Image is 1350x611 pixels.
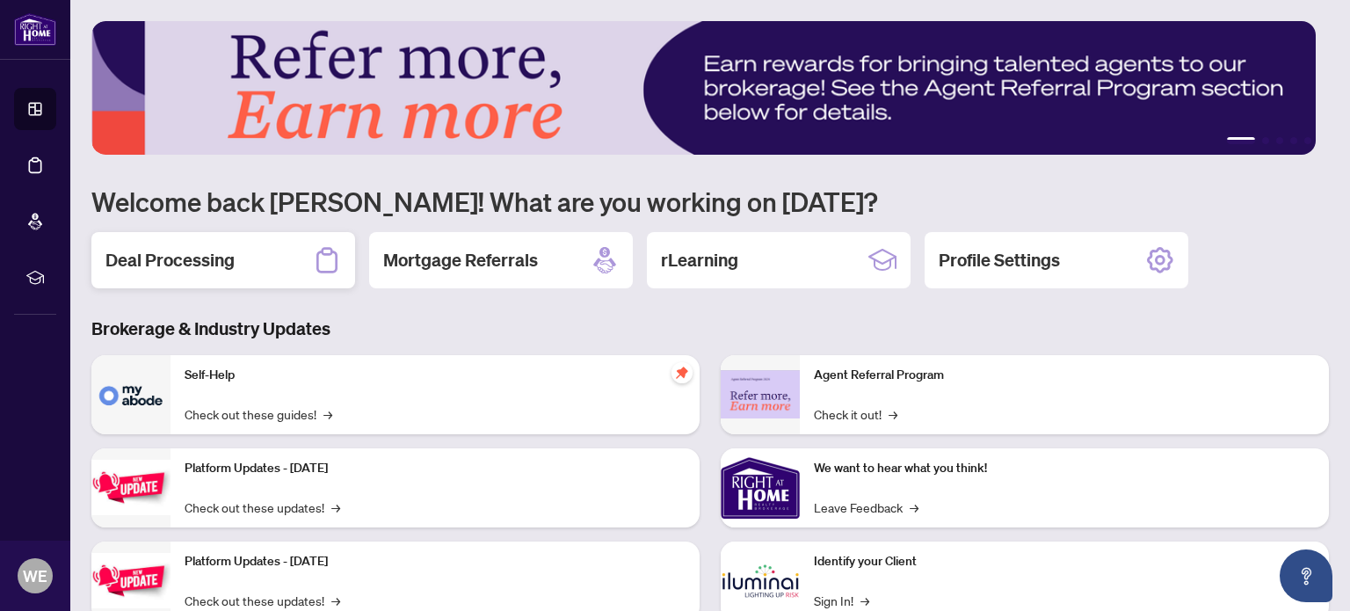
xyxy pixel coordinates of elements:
span: → [860,591,869,610]
img: logo [14,13,56,46]
p: We want to hear what you think! [814,459,1315,478]
button: 1 [1227,137,1255,144]
p: Platform Updates - [DATE] [185,459,686,478]
span: → [889,404,897,424]
a: Check out these updates!→ [185,591,340,610]
img: Platform Updates - July 21, 2025 [91,460,171,515]
span: → [323,404,332,424]
a: Check out these guides!→ [185,404,332,424]
a: Check it out!→ [814,404,897,424]
button: 4 [1290,137,1297,144]
p: Identify your Client [814,552,1315,571]
span: → [910,498,918,517]
p: Self-Help [185,366,686,385]
span: → [331,591,340,610]
a: Leave Feedback→ [814,498,918,517]
img: Platform Updates - July 8, 2025 [91,553,171,608]
a: Check out these updates!→ [185,498,340,517]
button: 5 [1304,137,1311,144]
img: Agent Referral Program [721,370,800,418]
h2: Mortgage Referrals [383,248,538,273]
h2: Deal Processing [105,248,235,273]
h3: Brokerage & Industry Updates [91,316,1329,341]
button: 3 [1276,137,1283,144]
h1: Welcome back [PERSON_NAME]! What are you working on [DATE]? [91,185,1329,218]
p: Platform Updates - [DATE] [185,552,686,571]
span: WE [23,564,47,588]
h2: rLearning [661,248,738,273]
button: 2 [1262,137,1269,144]
span: → [331,498,340,517]
button: Open asap [1280,549,1332,602]
img: We want to hear what you think! [721,448,800,527]
h2: Profile Settings [939,248,1060,273]
a: Sign In!→ [814,591,869,610]
span: pushpin [671,362,693,383]
img: Slide 0 [91,21,1316,155]
p: Agent Referral Program [814,366,1315,385]
img: Self-Help [91,355,171,434]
